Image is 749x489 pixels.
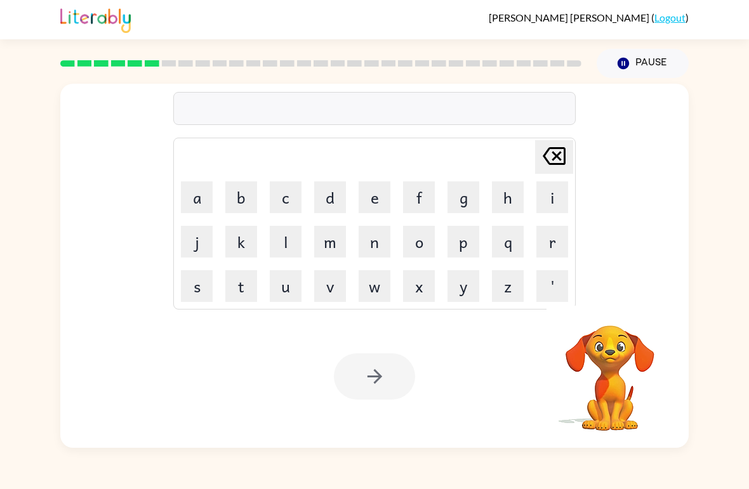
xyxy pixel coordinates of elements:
button: l [270,226,302,258]
button: z [492,270,524,302]
button: c [270,181,302,213]
span: [PERSON_NAME] [PERSON_NAME] [489,11,651,23]
button: y [447,270,479,302]
button: m [314,226,346,258]
button: u [270,270,302,302]
button: g [447,181,479,213]
button: h [492,181,524,213]
button: f [403,181,435,213]
button: ' [536,270,568,302]
button: a [181,181,213,213]
button: r [536,226,568,258]
button: o [403,226,435,258]
div: ( ) [489,11,689,23]
button: d [314,181,346,213]
button: i [536,181,568,213]
button: Pause [597,49,689,78]
button: k [225,226,257,258]
button: b [225,181,257,213]
button: t [225,270,257,302]
button: s [181,270,213,302]
button: n [359,226,390,258]
button: x [403,270,435,302]
button: e [359,181,390,213]
img: Literably [60,5,131,33]
button: w [359,270,390,302]
button: v [314,270,346,302]
button: j [181,226,213,258]
video: Your browser must support playing .mp4 files to use Literably. Please try using another browser. [547,306,673,433]
button: q [492,226,524,258]
button: p [447,226,479,258]
a: Logout [654,11,686,23]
